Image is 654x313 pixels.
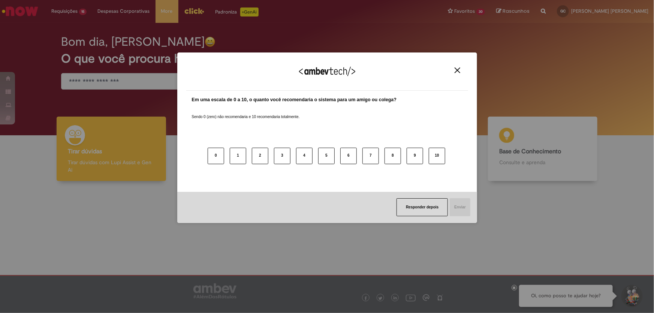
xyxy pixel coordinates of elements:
label: Em uma escala de 0 a 10, o quanto você recomendaria o sistema para um amigo ou colega? [192,96,397,103]
button: 7 [362,148,379,164]
button: 6 [340,148,357,164]
button: 10 [429,148,445,164]
img: Logo Ambevtech [299,67,355,76]
button: Close [452,67,462,73]
button: 1 [230,148,246,164]
button: 5 [318,148,335,164]
button: 4 [296,148,313,164]
img: Close [455,67,460,73]
button: 3 [274,148,290,164]
button: Responder depois [397,198,448,216]
button: 0 [208,148,224,164]
label: Sendo 0 (zero) não recomendaria e 10 recomendaria totalmente. [192,105,300,120]
button: 8 [385,148,401,164]
button: 2 [252,148,268,164]
button: 9 [407,148,423,164]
